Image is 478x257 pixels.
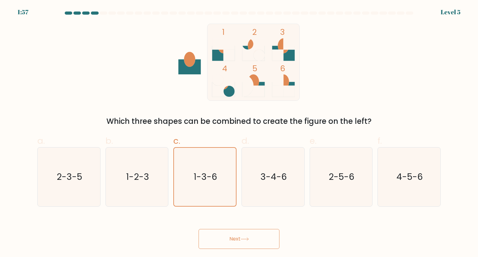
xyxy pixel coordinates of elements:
div: Level 5 [441,7,461,17]
text: 1-3-6 [194,171,217,183]
tspan: 4 [222,63,227,74]
tspan: 3 [280,26,285,38]
span: e. [310,135,316,147]
div: 1:57 [17,7,28,17]
tspan: 5 [252,63,257,74]
text: 2-3-5 [57,171,82,183]
text: 1-2-3 [126,171,149,183]
text: 2-5-6 [329,171,354,183]
text: 4-5-6 [396,171,423,183]
button: Next [199,229,279,249]
text: 3-4-6 [260,171,287,183]
div: Which three shapes can be combined to create the figure on the left? [41,116,437,127]
span: d. [241,135,249,147]
tspan: 2 [252,26,257,38]
span: b. [105,135,113,147]
tspan: 1 [222,26,225,38]
span: c. [173,135,180,147]
span: a. [37,135,45,147]
tspan: 6 [280,63,285,74]
span: f. [377,135,382,147]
